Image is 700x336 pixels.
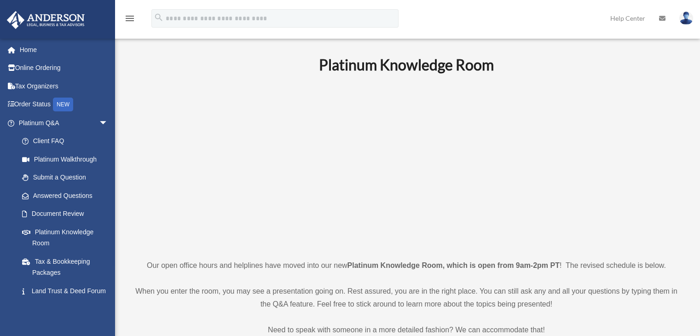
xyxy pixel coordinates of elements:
p: When you enter the room, you may see a presentation going on. Rest assured, you are in the right ... [131,285,682,311]
a: Portal Feedback [13,300,122,319]
a: Platinum Q&Aarrow_drop_down [6,114,122,132]
i: search [154,12,164,23]
a: Platinum Walkthrough [13,150,122,168]
a: menu [124,16,135,24]
a: Tax Organizers [6,77,122,95]
a: Client FAQ [13,132,122,151]
img: User Pic [679,12,693,25]
a: Order StatusNEW [6,95,122,114]
a: Land Trust & Deed Forum [13,282,122,300]
p: Our open office hours and helplines have moved into our new ! The revised schedule is below. [131,259,682,272]
iframe: 231110_Toby_KnowledgeRoom [268,87,544,242]
span: arrow_drop_down [99,114,117,133]
a: Answered Questions [13,186,122,205]
a: Submit a Question [13,168,122,187]
a: Online Ordering [6,59,122,77]
i: menu [124,13,135,24]
div: NEW [53,98,73,111]
img: Anderson Advisors Platinum Portal [4,11,87,29]
b: Platinum Knowledge Room [319,56,494,74]
a: Tax & Bookkeeping Packages [13,252,122,282]
a: Home [6,41,122,59]
a: Platinum Knowledge Room [13,223,117,252]
strong: Platinum Knowledge Room, which is open from 9am-2pm PT [347,261,560,269]
a: Document Review [13,205,122,223]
